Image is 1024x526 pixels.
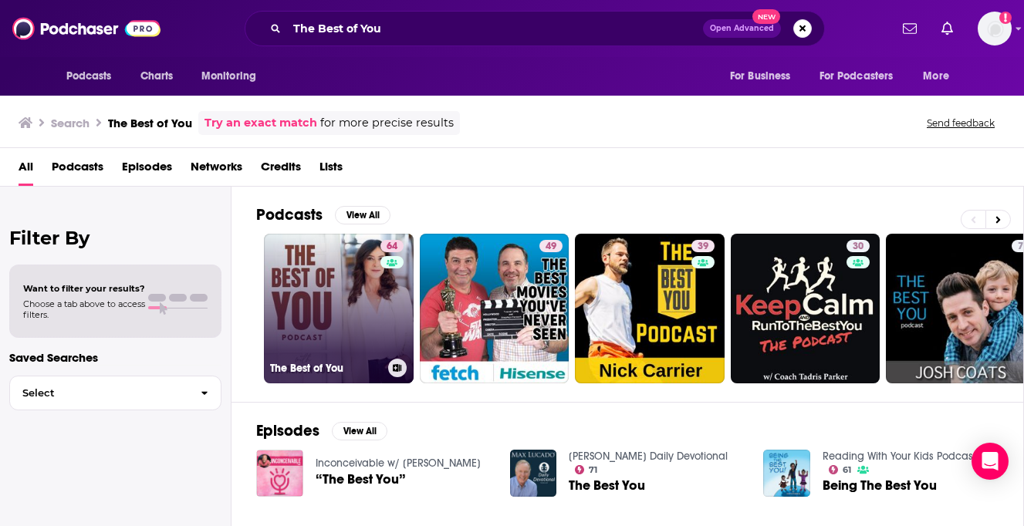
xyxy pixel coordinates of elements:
span: For Business [730,66,791,87]
a: 61 [829,465,851,474]
span: 39 [698,239,708,255]
button: open menu [912,62,968,91]
button: Send feedback [922,116,999,130]
span: Monitoring [201,66,256,87]
a: Podcasts [52,154,103,186]
span: Charts [140,66,174,87]
button: open menu [191,62,276,91]
a: Episodes [122,154,172,186]
a: All [19,154,33,186]
a: Lists [319,154,343,186]
p: Saved Searches [9,350,221,365]
img: Podchaser - Follow, Share and Rate Podcasts [12,14,161,43]
a: 71 [575,465,597,474]
a: “The Best You” [316,473,406,486]
a: Show notifications dropdown [897,15,923,42]
img: “The Best You” [256,450,303,497]
span: 71 [589,467,597,474]
a: 30 [731,234,880,383]
h3: Search [51,116,90,130]
span: for more precise results [320,114,454,132]
a: Try an exact match [204,114,317,132]
span: New [752,9,780,24]
span: Want to filter your results? [23,283,145,294]
button: View All [332,422,387,440]
a: 30 [847,240,870,252]
a: Inconceivable w/ Andy [316,457,481,470]
h2: Filter By [9,227,221,249]
input: Search podcasts, credits, & more... [287,16,703,41]
h2: Podcasts [256,205,323,224]
span: 7 [1018,239,1023,255]
span: 49 [546,239,556,255]
a: Being The Best You [823,479,937,492]
h3: The Best of You [108,116,192,130]
a: Max Lucado Daily Devotional [569,450,728,463]
a: 49 [420,234,569,383]
a: 64The Best of You [264,234,414,383]
div: Search podcasts, credits, & more... [245,11,825,46]
button: Select [9,376,221,410]
img: User Profile [978,12,1012,46]
button: View All [335,206,390,224]
a: Charts [130,62,183,91]
a: Credits [261,154,301,186]
span: 61 [843,467,851,474]
a: Reading With Your Kids Podcast [823,450,976,463]
a: 64 [380,240,404,252]
button: open menu [719,62,810,91]
span: For Podcasters [820,66,894,87]
span: Choose a tab above to access filters. [23,298,145,320]
button: Open AdvancedNew [703,19,781,38]
a: 39 [691,240,715,252]
h2: Episodes [256,421,319,440]
a: EpisodesView All [256,421,387,440]
img: Being The Best You [763,450,810,497]
span: 64 [387,239,397,255]
button: Show profile menu [978,12,1012,46]
svg: Add a profile image [999,12,1012,24]
span: Logged in as sarahhallprinc [978,12,1012,46]
a: Networks [191,154,242,186]
a: 49 [539,240,563,252]
span: Podcasts [66,66,112,87]
img: The Best You [510,450,557,497]
span: 30 [853,239,863,255]
a: Show notifications dropdown [935,15,959,42]
h3: The Best of You [270,362,382,375]
span: Select [10,388,188,398]
button: open menu [56,62,132,91]
a: PodcastsView All [256,205,390,224]
a: The Best You [569,479,645,492]
div: Open Intercom Messenger [972,443,1009,480]
span: Open Advanced [710,25,774,32]
a: 39 [575,234,725,383]
span: More [923,66,949,87]
button: open menu [809,62,916,91]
